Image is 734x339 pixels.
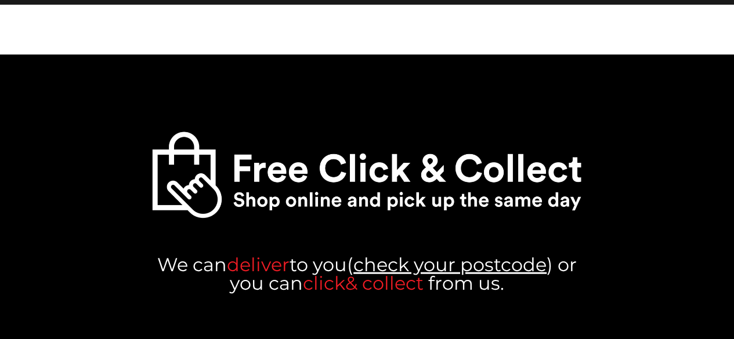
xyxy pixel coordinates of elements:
h3: We can ( ) or you can from us. [151,255,583,292]
a: Abu-Ahmad-Butchery-Sydney-Online-Halal-Butcher-click and collect your meat punchbowl [151,130,583,219]
a: & colle [345,271,406,294]
a: check your postcode [353,253,547,275]
span: deliver [227,253,290,275]
a: click [303,271,345,294]
img: Abu Ahmad Butchery Punchbowl [151,130,583,219]
a: deliverto you [227,253,347,275]
a: ct [406,271,424,294]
